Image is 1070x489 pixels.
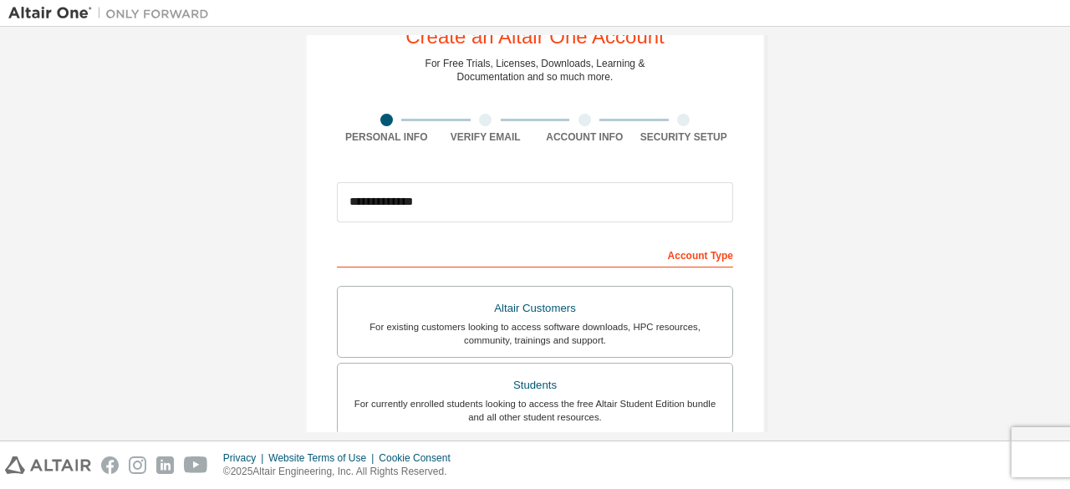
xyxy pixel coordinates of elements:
div: Privacy [223,451,268,465]
img: youtube.svg [184,456,208,474]
div: Personal Info [337,130,436,144]
div: Students [348,374,722,397]
div: For existing customers looking to access software downloads, HPC resources, community, trainings ... [348,320,722,347]
img: linkedin.svg [156,456,174,474]
div: For Free Trials, Licenses, Downloads, Learning & Documentation and so much more. [425,57,645,84]
div: Cookie Consent [379,451,460,465]
div: Altair Customers [348,297,722,320]
div: Verify Email [436,130,536,144]
div: Account Type [337,241,733,267]
img: altair_logo.svg [5,456,91,474]
div: Account Info [535,130,634,144]
img: Altair One [8,5,217,22]
div: Security Setup [634,130,734,144]
div: Create an Altair One Account [405,27,665,47]
img: instagram.svg [129,456,146,474]
p: © 2025 Altair Engineering, Inc. All Rights Reserved. [223,465,461,479]
img: facebook.svg [101,456,119,474]
div: For currently enrolled students looking to access the free Altair Student Edition bundle and all ... [348,397,722,424]
div: Website Terms of Use [268,451,379,465]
